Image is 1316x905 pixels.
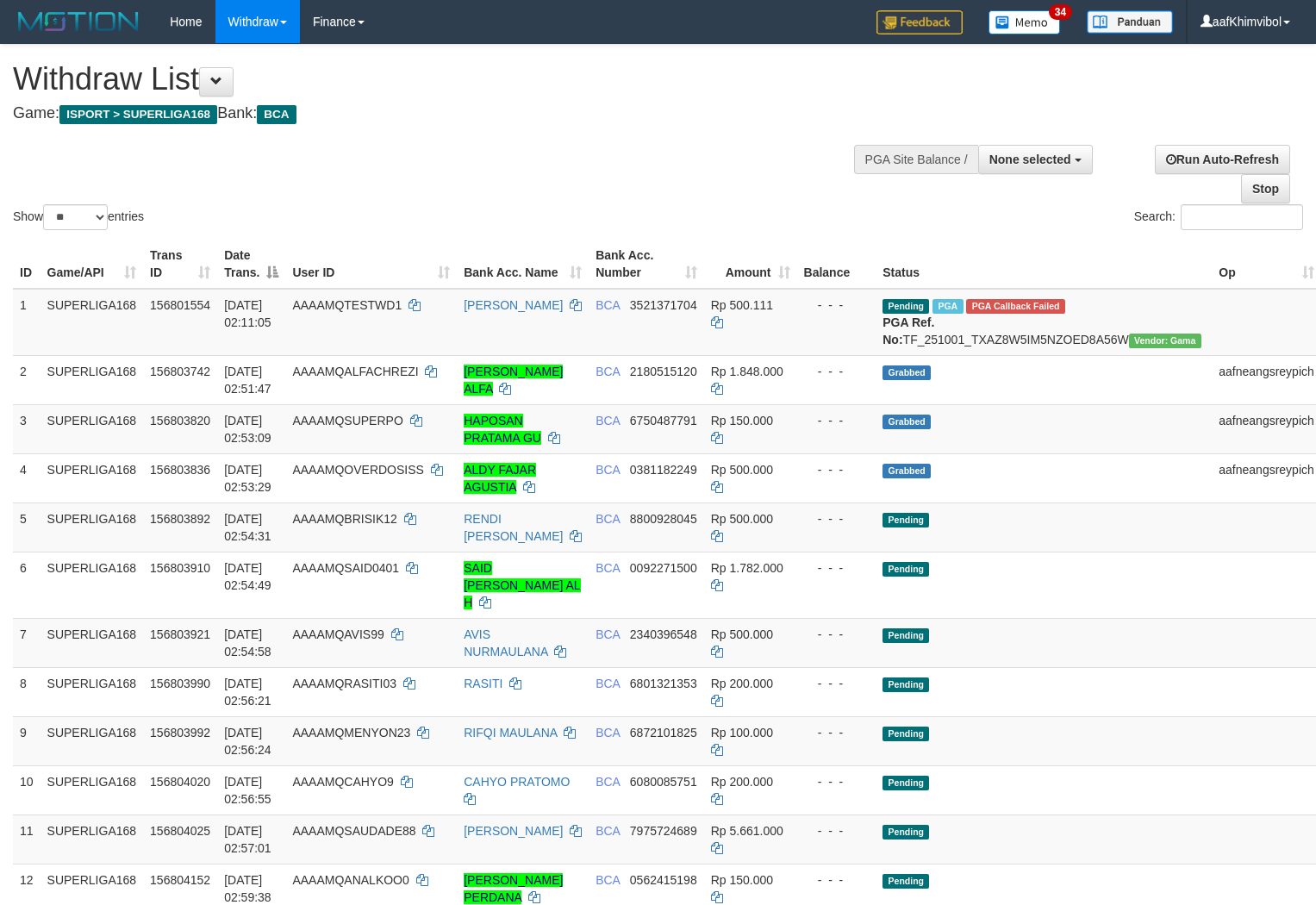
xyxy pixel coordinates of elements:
[1087,10,1173,34] img: panduan.png
[224,677,271,708] span: [DATE] 02:56:21
[13,240,41,289] th: ID
[804,510,870,527] div: - - -
[711,414,773,428] span: Rp 150.000
[464,726,557,740] a: RIFQI MAULANA
[883,415,931,429] span: Grabbed
[43,204,108,230] select: Showentries
[13,453,41,502] td: 4
[883,315,934,346] b: PGA Ref. No:
[224,365,271,396] span: [DATE] 02:51:47
[596,463,620,477] span: BCA
[285,240,457,289] th: User ID: activate to sort column ascending
[804,461,870,478] div: - - -
[589,240,704,289] th: Bank Acc. Number: activate to sort column ascending
[150,824,210,838] span: 156804025
[630,775,697,789] span: Copy 6080085751 to clipboard
[464,365,563,396] a: [PERSON_NAME] ALFA
[13,289,41,356] td: 1
[292,726,410,740] span: AAAAMQMENYON23
[1241,174,1290,203] a: Stop
[13,618,41,667] td: 7
[804,822,870,839] div: - - -
[150,561,210,575] span: 156803910
[966,299,1064,314] span: PGA Error
[1181,204,1303,230] input: Search:
[143,240,217,289] th: Trans ID: activate to sort column ascending
[150,463,210,477] span: 156803836
[224,561,271,592] span: [DATE] 02:54:49
[1155,145,1290,174] a: Run Auto-Refresh
[41,667,144,716] td: SUPERLIGA168
[883,677,929,692] span: Pending
[630,298,697,312] span: Copy 3521371704 to clipboard
[13,355,41,404] td: 2
[292,561,399,575] span: AAAAMQSAID0401
[711,627,773,641] span: Rp 500.000
[804,296,870,314] div: - - -
[804,363,870,380] div: - - -
[464,463,536,494] a: ALDY FAJAR AGUSTIA
[630,561,697,575] span: Copy 0092271500 to clipboard
[41,618,144,667] td: SUPERLIGA168
[596,873,620,887] span: BCA
[150,677,210,690] span: 156803990
[464,561,580,609] a: SAID [PERSON_NAME] AL H
[292,824,415,838] span: AAAAMQSAUDADE88
[883,874,929,889] span: Pending
[13,204,144,230] label: Show entries
[41,404,144,453] td: SUPERLIGA168
[41,453,144,502] td: SUPERLIGA168
[41,355,144,404] td: SUPERLIGA168
[711,365,783,378] span: Rp 1.848.000
[978,145,1093,174] button: None selected
[224,298,271,329] span: [DATE] 02:11:05
[150,873,210,887] span: 156804152
[13,105,860,122] h4: Game: Bank:
[883,776,929,790] span: Pending
[464,414,541,445] a: HAPOSAN PRATAMA GU
[292,677,396,690] span: AAAAMQRASITI03
[464,298,563,312] a: [PERSON_NAME]
[596,677,620,690] span: BCA
[883,562,929,577] span: Pending
[292,414,402,428] span: AAAAMQSUPERPO
[292,775,393,789] span: AAAAMQCAHYO9
[711,726,773,740] span: Rp 100.000
[883,464,931,478] span: Grabbed
[292,365,418,378] span: AAAAMQALFACHREZI
[804,773,870,790] div: - - -
[711,561,783,575] span: Rp 1.782.000
[292,512,396,526] span: AAAAMQBRISIK12
[464,775,570,789] a: CAHYO PRATOMO
[804,871,870,889] div: - - -
[464,512,563,543] a: RENDI [PERSON_NAME]
[630,463,697,477] span: Copy 0381182249 to clipboard
[711,873,773,887] span: Rp 150.000
[41,552,144,618] td: SUPERLIGA168
[13,814,41,864] td: 11
[41,289,144,356] td: SUPERLIGA168
[224,463,271,494] span: [DATE] 02:53:29
[1134,204,1303,230] label: Search:
[224,627,271,658] span: [DATE] 02:54:58
[292,873,409,887] span: AAAAMQANALKOO0
[630,824,697,838] span: Copy 7975724689 to clipboard
[630,512,697,526] span: Copy 8800928045 to clipboard
[883,299,929,314] span: Pending
[13,667,41,716] td: 8
[596,726,620,740] span: BCA
[150,512,210,526] span: 156803892
[41,240,144,289] th: Game/API: activate to sort column ascending
[630,873,697,887] span: Copy 0562415198 to clipboard
[457,240,589,289] th: Bank Acc. Name: activate to sort column ascending
[876,289,1212,356] td: TF_251001_TXAZ8W5IM5NZOED8A56W
[883,365,931,380] span: Grabbed
[596,414,620,428] span: BCA
[59,105,217,124] span: ISPORT > SUPERLIGA168
[150,365,210,378] span: 156803742
[630,726,697,740] span: Copy 6872101825 to clipboard
[13,9,144,34] img: MOTION_logo.png
[13,404,41,453] td: 3
[224,775,271,806] span: [DATE] 02:56:55
[13,62,860,97] h1: Withdraw List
